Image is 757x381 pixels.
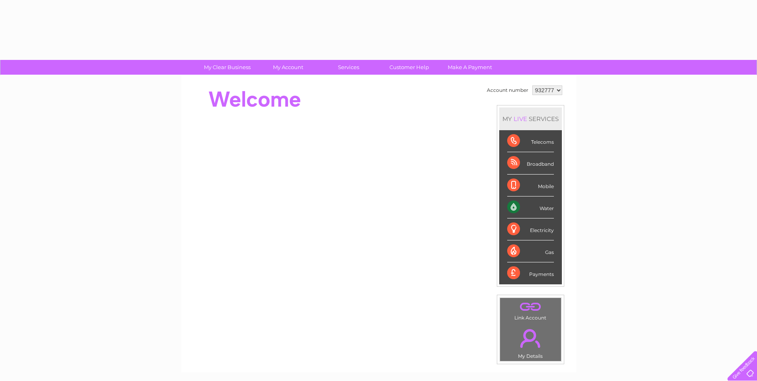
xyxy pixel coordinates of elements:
a: . [502,324,559,352]
div: LIVE [512,115,529,123]
div: Broadband [507,152,554,174]
a: Customer Help [376,60,442,75]
td: Link Account [500,298,561,323]
div: Electricity [507,218,554,240]
div: Payments [507,262,554,284]
a: My Clear Business [194,60,260,75]
div: Water [507,196,554,218]
a: . [502,300,559,314]
div: Telecoms [507,130,554,152]
a: My Account [255,60,321,75]
a: Services [316,60,381,75]
a: Make A Payment [437,60,503,75]
div: Gas [507,240,554,262]
div: MY SERVICES [499,107,562,130]
td: Account number [485,83,530,97]
td: My Details [500,322,561,361]
div: Mobile [507,175,554,196]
